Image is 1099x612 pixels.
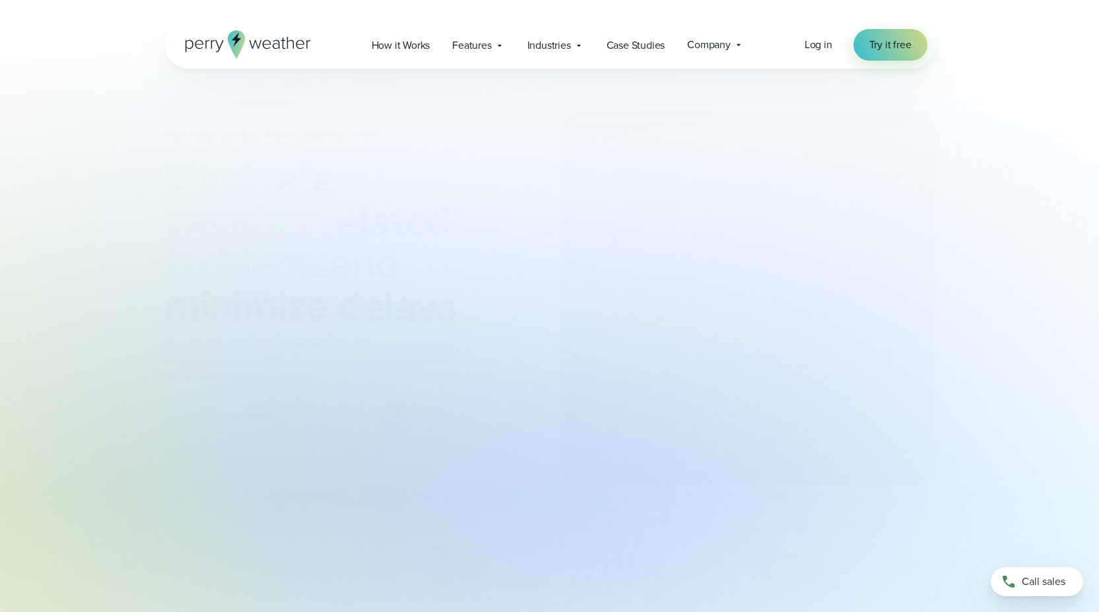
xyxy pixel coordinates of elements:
[1022,574,1065,590] span: Call sales
[452,38,491,53] span: Features
[805,37,832,52] span: Log in
[372,38,430,53] span: How it Works
[805,37,832,53] a: Log in
[360,32,442,59] a: How it Works
[687,37,731,53] span: Company
[607,38,665,53] span: Case Studies
[595,32,677,59] a: Case Studies
[853,29,927,61] a: Try it free
[991,567,1083,596] a: Call sales
[869,37,912,53] span: Try it free
[527,38,571,53] span: Industries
